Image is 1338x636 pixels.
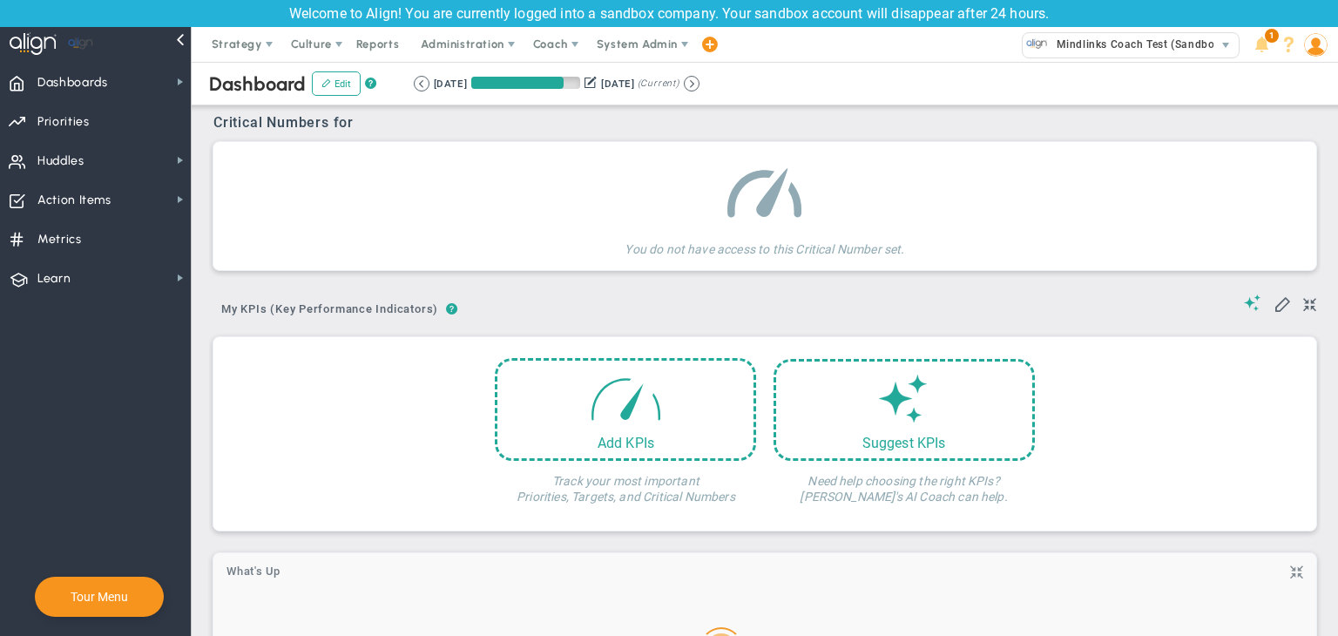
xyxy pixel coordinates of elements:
span: (Current) [638,76,679,91]
div: [DATE] [434,76,467,91]
span: Dashboards [37,64,108,101]
h4: Track your most important Priorities, Targets, and Critical Numbers [495,461,756,504]
button: Go to next period [684,76,699,91]
img: 33500.Company.photo [1026,33,1048,55]
img: 64089.Person.photo [1304,33,1328,57]
h4: You do not have access to this Critical Number set. [625,229,904,257]
span: 1 [1265,29,1279,43]
span: Metrics [37,221,82,258]
button: Edit [312,71,361,96]
span: Action Items [37,182,111,219]
span: Administration [421,37,503,51]
span: Suggestions (AI Feature) [1244,294,1261,311]
div: Period Progress: 85% Day 77 of 90 with 13 remaining. [471,77,580,89]
span: Strategy [212,37,262,51]
span: Coach [533,37,568,51]
li: Help & Frequently Asked Questions (FAQ) [1275,27,1302,62]
h4: Need help choosing the right KPIs? [PERSON_NAME]'s AI Coach can help. [774,461,1035,504]
span: System Admin [597,37,678,51]
span: Mindlinks Coach Test (Sandbox) [1048,33,1225,56]
div: Suggest KPIs [776,435,1032,451]
span: Culture [291,37,332,51]
span: Huddles [37,143,84,179]
button: My KPIs (Key Performance Indicators) [213,295,446,326]
button: Tour Menu [65,589,133,605]
div: Add KPIs [497,435,753,451]
span: My KPIs (Key Performance Indicators) [213,295,446,323]
button: Go to previous period [414,76,429,91]
span: select [1213,33,1239,58]
span: Learn [37,260,71,297]
span: Reports [348,27,409,62]
div: [DATE] [601,76,634,91]
span: Critical Numbers for [213,114,358,131]
span: Dashboard [209,72,306,96]
li: Announcements [1248,27,1275,62]
span: Edit My KPIs [1274,294,1291,312]
span: Priorities [37,104,90,140]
